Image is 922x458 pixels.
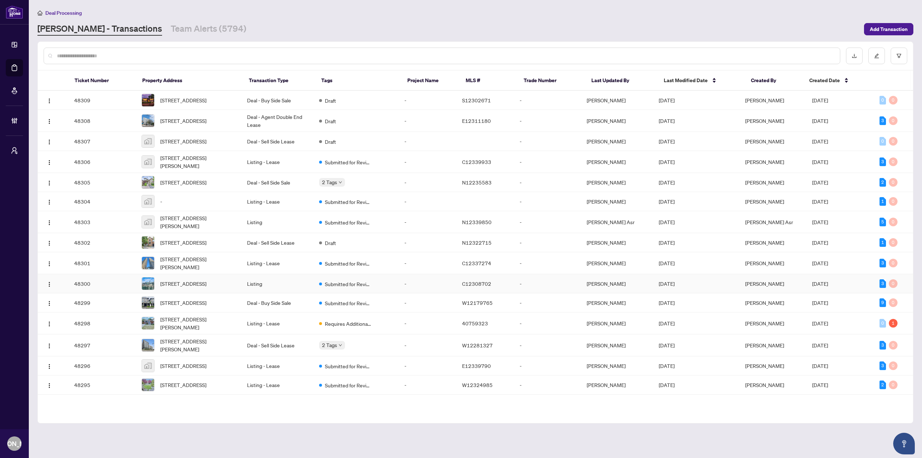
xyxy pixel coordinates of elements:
[462,159,491,165] span: C12339933
[880,157,886,166] div: 3
[339,343,342,347] span: down
[889,96,898,105] div: 0
[581,293,653,312] td: [PERSON_NAME]
[581,173,653,192] td: [PERSON_NAME]
[402,71,460,91] th: Project Name
[889,238,898,247] div: 0
[812,363,828,369] span: [DATE]
[812,260,828,266] span: [DATE]
[812,280,828,287] span: [DATE]
[889,116,898,125] div: 0
[68,151,136,173] td: 48306
[44,339,55,351] button: Logo
[142,195,154,208] img: thumbnail-img
[44,379,55,391] button: Logo
[160,96,206,104] span: [STREET_ADDRESS]
[325,320,372,328] span: Requires Additional Docs
[514,192,581,211] td: -
[46,240,52,246] img: Logo
[44,94,55,106] button: Logo
[68,293,136,312] td: 48299
[880,178,886,187] div: 2
[142,115,154,127] img: thumbnail-img
[68,110,136,132] td: 48308
[659,299,675,306] span: [DATE]
[460,71,518,91] th: MLS #
[241,375,313,395] td: Listing - Lease
[880,259,886,267] div: 3
[809,76,840,84] span: Created Date
[44,156,55,168] button: Logo
[171,23,246,36] a: Team Alerts (5794)
[142,339,154,351] img: thumbnail-img
[745,260,784,266] span: [PERSON_NAME]
[325,362,372,370] span: Submitted for Review
[581,110,653,132] td: [PERSON_NAME]
[514,173,581,192] td: -
[581,192,653,211] td: [PERSON_NAME]
[241,151,313,173] td: Listing - Lease
[514,395,581,449] td: -
[889,197,898,206] div: 0
[889,319,898,328] div: 1
[325,280,372,288] span: Submitted for Review
[68,252,136,274] td: 48301
[399,192,456,211] td: -
[44,237,55,248] button: Logo
[399,211,456,233] td: -
[325,381,372,389] span: Submitted for Review
[399,375,456,395] td: -
[514,91,581,110] td: -
[745,219,793,225] span: [PERSON_NAME] Asr
[142,135,154,147] img: thumbnail-img
[745,299,784,306] span: [PERSON_NAME]
[68,334,136,356] td: 48297
[160,315,236,331] span: [STREET_ADDRESS][PERSON_NAME]
[745,342,784,348] span: [PERSON_NAME]
[581,312,653,334] td: [PERSON_NAME]
[514,151,581,173] td: -
[37,10,42,15] span: home
[659,280,675,287] span: [DATE]
[45,10,82,16] span: Deal Processing
[241,293,313,312] td: Deal - Buy Side Sale
[462,239,492,246] span: N12322715
[880,238,886,247] div: 1
[241,211,313,233] td: Listing
[241,395,313,449] td: Listing
[142,277,154,290] img: thumbnail-img
[880,96,886,105] div: 0
[399,274,456,293] td: -
[160,137,206,145] span: [STREET_ADDRESS]
[68,173,136,192] td: 48305
[659,198,675,205] span: [DATE]
[160,255,236,271] span: [STREET_ADDRESS][PERSON_NAME]
[44,416,55,427] button: Logo
[889,178,898,187] div: 0
[812,299,828,306] span: [DATE]
[581,356,653,375] td: [PERSON_NAME]
[44,216,55,228] button: Logo
[160,381,206,389] span: [STREET_ADDRESS]
[160,280,206,288] span: [STREET_ADDRESS]
[745,117,784,124] span: [PERSON_NAME]
[46,160,52,165] img: Logo
[812,117,828,124] span: [DATE]
[46,220,52,226] img: Logo
[322,341,337,349] span: 2 Tags
[69,71,136,91] th: Ticket Number
[46,180,52,186] img: Logo
[812,159,828,165] span: [DATE]
[325,299,372,307] span: Submitted for Review
[46,364,52,369] img: Logo
[659,179,675,186] span: [DATE]
[812,97,828,103] span: [DATE]
[241,252,313,274] td: Listing - Lease
[339,181,342,184] span: down
[581,132,653,151] td: [PERSON_NAME]
[659,219,675,225] span: [DATE]
[659,239,675,246] span: [DATE]
[868,48,885,64] button: edit
[136,71,243,91] th: Property Address
[68,312,136,334] td: 48298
